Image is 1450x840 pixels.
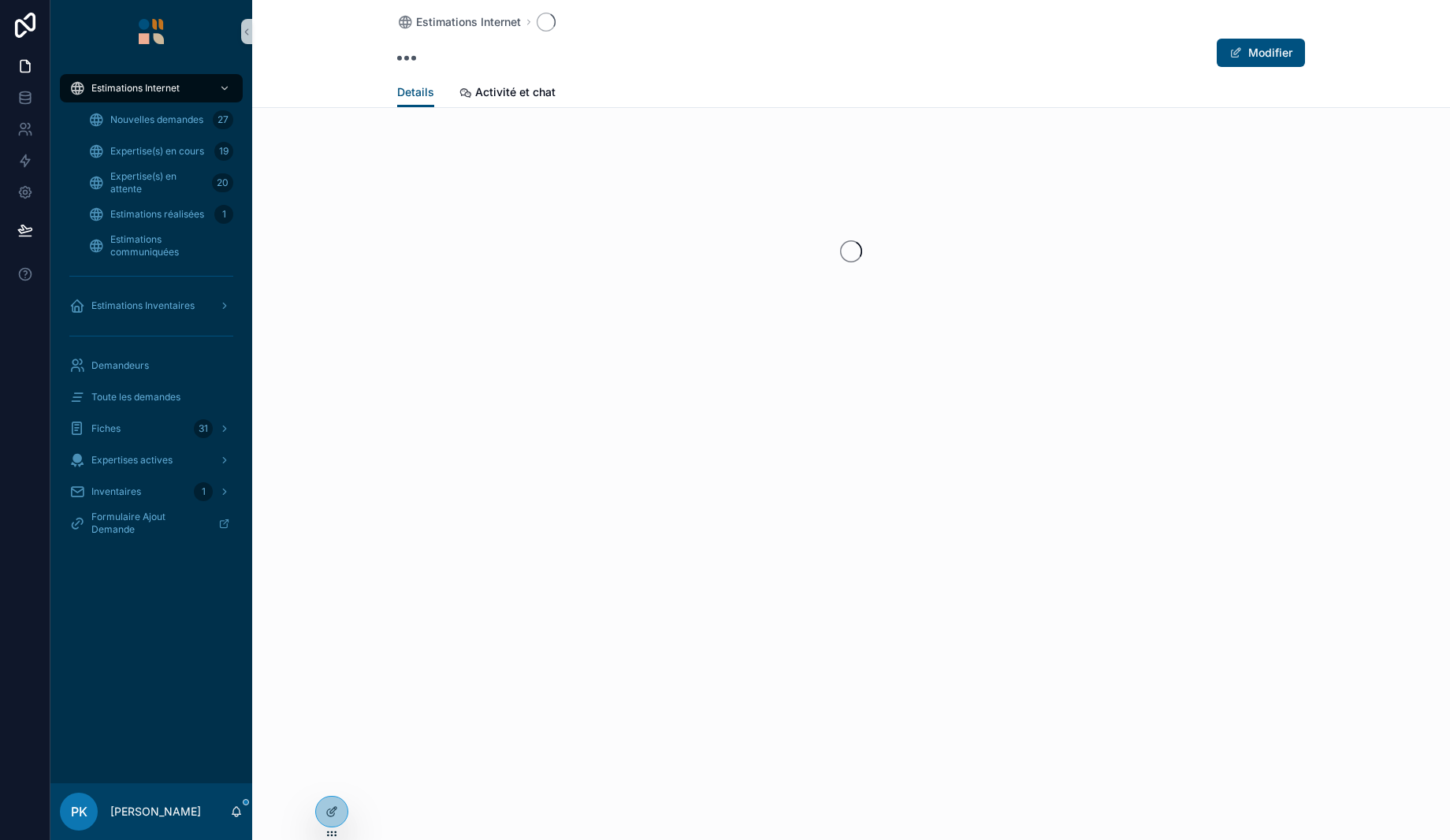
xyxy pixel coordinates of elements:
div: 19 [214,142,233,161]
a: Activité et chat [459,78,556,110]
span: Details [397,84,434,100]
span: Inventaires [91,485,141,498]
span: Formulaire Ajout Demande [91,511,206,536]
div: 1 [214,205,233,224]
button: Modifier [1217,39,1305,67]
span: Demandeurs [91,359,149,372]
span: PK [71,802,87,821]
span: Estimations communiquées [110,233,227,258]
img: App logo [139,19,164,44]
span: Activité et chat [475,84,556,100]
span: Toute les demandes [91,391,180,403]
a: Formulaire Ajout Demande [60,509,243,537]
span: Estimations Internet [416,14,521,30]
a: Estimations communiquées [79,232,243,260]
a: Expertise(s) en cours19 [79,137,243,165]
a: Expertises actives [60,446,243,474]
span: Expertise(s) en cours [110,145,204,158]
a: Inventaires1 [60,478,243,506]
a: Estimations Internet [60,74,243,102]
div: 31 [194,419,213,438]
div: scrollable content [50,63,252,558]
a: Fiches31 [60,414,243,443]
span: Estimations Inventaires [91,299,195,312]
a: Details [397,78,434,108]
a: Estimations Inventaires [60,292,243,320]
a: Toute les demandes [60,383,243,411]
a: Nouvelles demandes27 [79,106,243,134]
a: Expertise(s) en attente20 [79,169,243,197]
a: Estimations réalisées1 [79,200,243,229]
span: Expertises actives [91,454,173,466]
a: Demandeurs [60,351,243,380]
span: Estimations Internet [91,82,180,95]
div: 20 [212,173,233,192]
span: Estimations réalisées [110,208,204,221]
a: Estimations Internet [397,14,521,30]
span: Nouvelles demandes [110,113,203,126]
span: Expertise(s) en attente [110,170,206,195]
div: 27 [213,110,233,129]
p: [PERSON_NAME] [110,804,201,820]
span: Fiches [91,422,121,435]
div: 1 [194,482,213,501]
